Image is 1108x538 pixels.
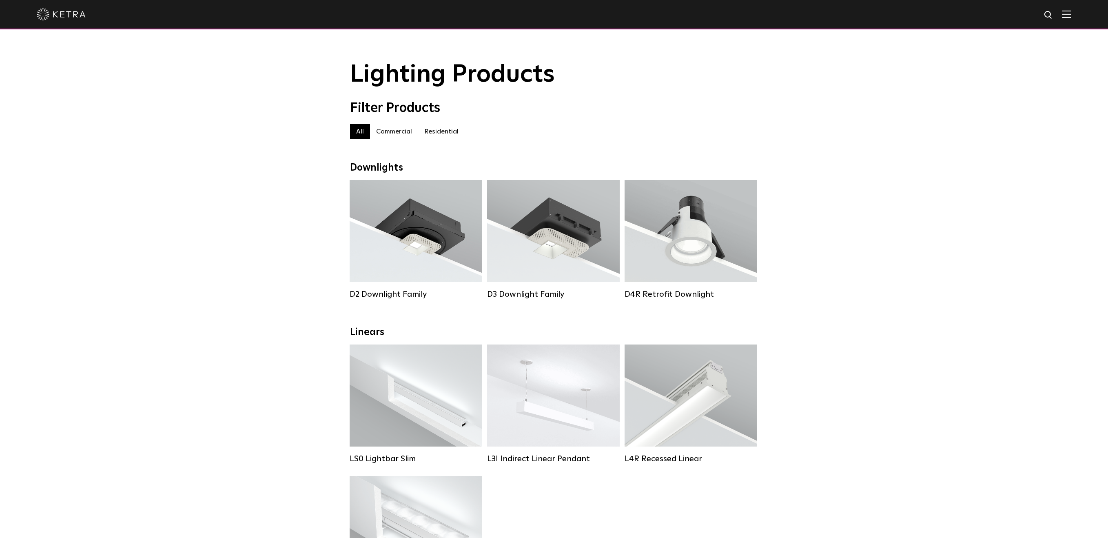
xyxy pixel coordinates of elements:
[350,454,482,464] div: LS0 Lightbar Slim
[350,289,482,299] div: D2 Downlight Family
[350,345,482,464] a: LS0 Lightbar Slim Lumen Output:200 / 350Colors:White / BlackControl:X96 Controller
[1044,10,1054,20] img: search icon
[1062,10,1071,18] img: Hamburger%20Nav.svg
[370,124,418,139] label: Commercial
[350,62,555,87] span: Lighting Products
[487,345,620,464] a: L3I Indirect Linear Pendant Lumen Output:400 / 600 / 800 / 1000Housing Colors:White / BlackContro...
[487,454,620,464] div: L3I Indirect Linear Pendant
[350,100,758,116] div: Filter Products
[350,327,758,338] div: Linears
[625,180,757,299] a: D4R Retrofit Downlight Lumen Output:800Colors:White / BlackBeam Angles:15° / 25° / 40° / 60°Watta...
[350,180,482,299] a: D2 Downlight Family Lumen Output:1200Colors:White / Black / Gloss Black / Silver / Bronze / Silve...
[350,124,370,139] label: All
[487,180,620,299] a: D3 Downlight Family Lumen Output:700 / 900 / 1100Colors:White / Black / Silver / Bronze / Paintab...
[625,289,757,299] div: D4R Retrofit Downlight
[37,8,86,20] img: ketra-logo-2019-white
[625,345,757,464] a: L4R Recessed Linear Lumen Output:400 / 600 / 800 / 1000Colors:White / BlackControl:Lutron Clear C...
[487,289,620,299] div: D3 Downlight Family
[350,162,758,174] div: Downlights
[625,454,757,464] div: L4R Recessed Linear
[418,124,465,139] label: Residential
